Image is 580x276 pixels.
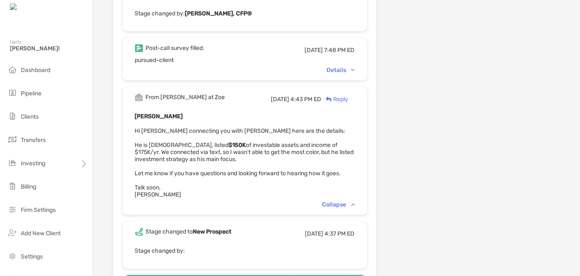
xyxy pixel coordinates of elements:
img: Zoe Logo [10,3,45,11]
b: [PERSON_NAME], CFP® [185,10,252,17]
span: Hi [PERSON_NAME] connecting you with [PERSON_NAME] here are the details: He is [DEMOGRAPHIC_DATA]... [135,127,354,198]
img: investing icon [7,158,17,168]
span: Settings [21,253,43,260]
strong: $150K [229,142,246,149]
span: Clients [21,113,39,120]
img: clients icon [7,111,17,121]
img: transfers icon [7,134,17,144]
b: [PERSON_NAME] [135,113,183,120]
span: Billing [21,183,36,190]
span: [DATE] [271,96,290,103]
p: Stage changed by: [135,8,355,19]
img: Reply icon [326,97,332,102]
img: Chevron icon [351,203,355,206]
div: Details [327,67,355,74]
span: 4:37 PM ED [325,230,355,237]
div: Collapse [322,201,355,208]
img: firm-settings icon [7,204,17,214]
span: 4:43 PM ED [291,96,322,103]
img: settings icon [7,251,17,261]
span: [DATE] [305,47,323,54]
div: Stage changed to [146,228,232,235]
img: billing icon [7,181,17,191]
div: From [PERSON_NAME] at Zoe [146,94,225,101]
img: Chevron icon [351,69,355,71]
span: Add New Client [21,230,61,237]
span: Pipeline [21,90,42,97]
span: 7:48 PM ED [324,47,355,54]
img: Event icon [135,228,143,236]
img: dashboard icon [7,65,17,75]
b: New Prospect [193,228,232,235]
span: pursued-client [135,57,174,64]
p: Stage changed by: [135,246,355,256]
div: Reply [322,95,349,104]
span: [DATE] [305,230,324,237]
img: add_new_client icon [7,228,17,238]
img: pipeline icon [7,88,17,98]
img: Event icon [135,93,143,101]
span: Dashboard [21,67,50,74]
span: Investing [21,160,45,167]
span: Firm Settings [21,206,56,214]
span: Transfers [21,137,46,144]
div: Post-call survey filled. [146,45,205,52]
img: Event icon [135,44,143,52]
span: [PERSON_NAME]! [10,45,88,52]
